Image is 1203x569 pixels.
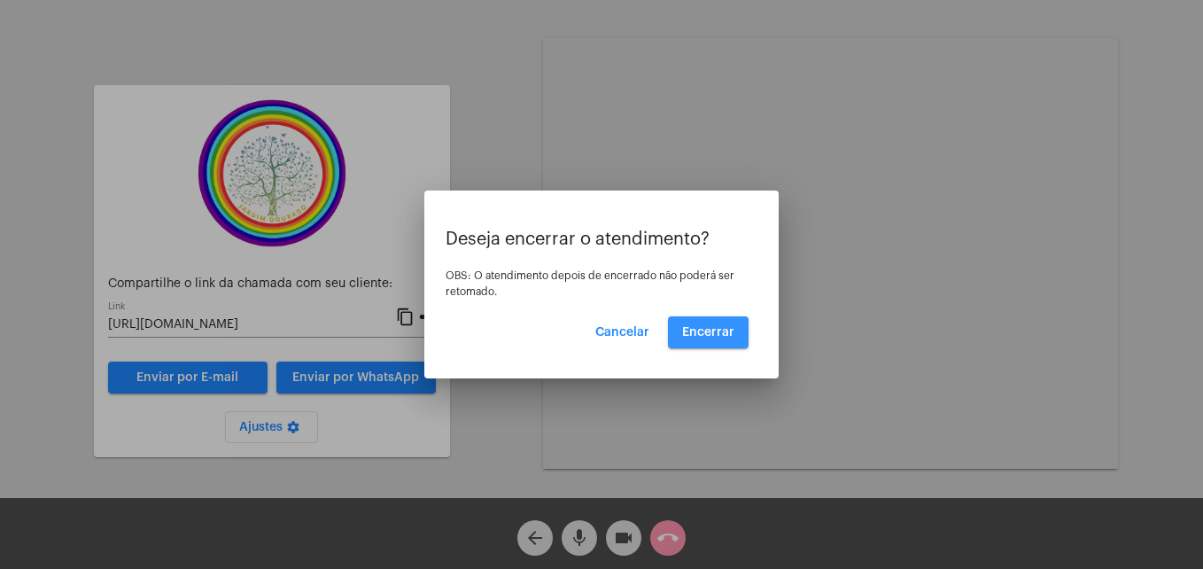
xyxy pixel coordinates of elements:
[682,326,734,339] span: Encerrar
[446,230,757,249] p: Deseja encerrar o atendimento?
[446,270,734,297] span: OBS: O atendimento depois de encerrado não poderá ser retomado.
[581,316,664,348] button: Cancelar
[668,316,749,348] button: Encerrar
[595,326,649,339] span: Cancelar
